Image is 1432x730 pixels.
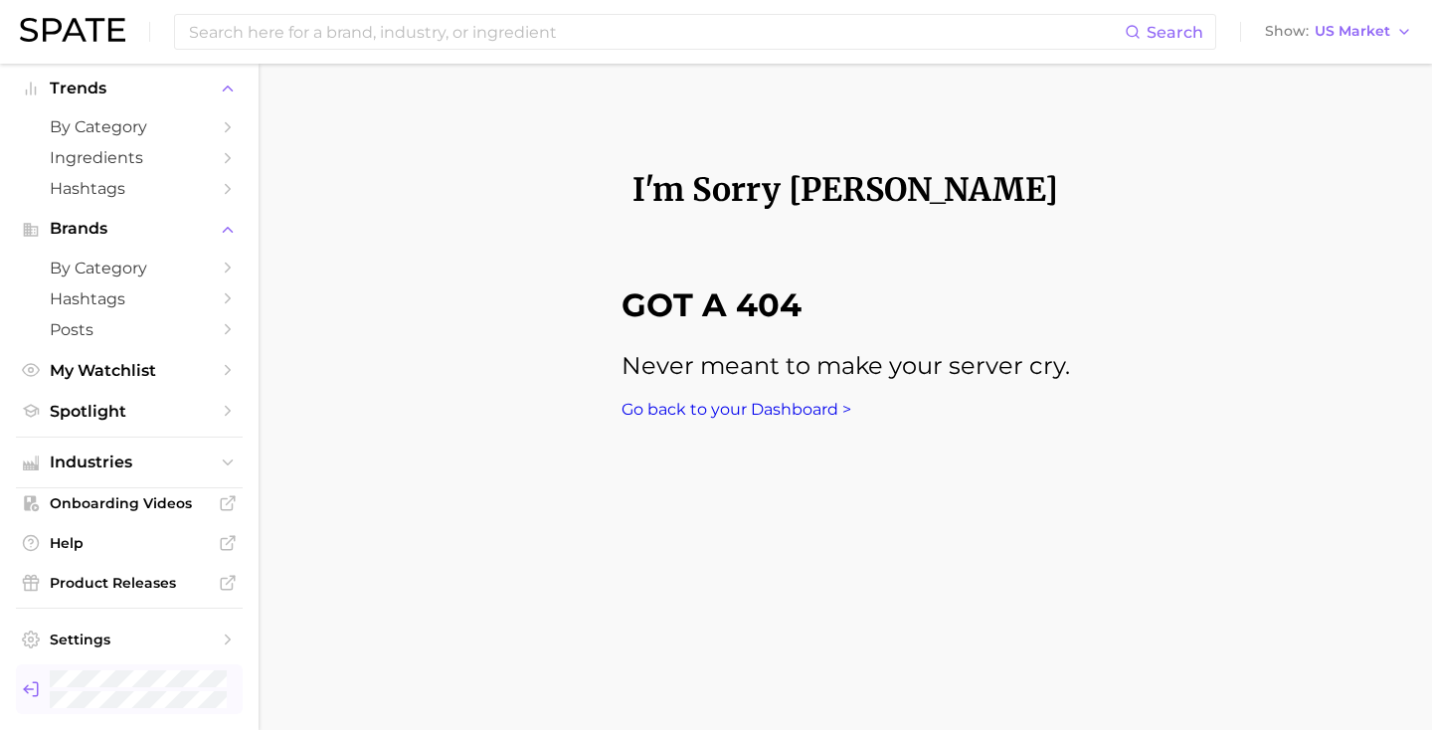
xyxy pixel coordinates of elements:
h2: Never meant to make your server cry. [622,351,1070,380]
button: ShowUS Market [1260,19,1417,45]
span: Posts [50,320,209,339]
button: Trends [16,74,243,103]
span: Hashtags [50,289,209,308]
button: Brands [16,214,243,244]
span: Settings [50,631,209,648]
a: Go back to your Dashboard > [622,400,851,419]
h1: Got a 404 [622,285,1070,324]
span: Spotlight [50,402,209,421]
a: Hashtags [16,173,243,204]
a: by Category [16,111,243,142]
span: Industries [50,454,209,471]
span: Brands [50,220,209,238]
span: by Category [50,117,209,136]
a: by Category [16,253,243,283]
span: Ingredients [50,148,209,167]
span: US Market [1315,26,1390,37]
a: Spotlight [16,396,243,427]
a: Log out. Currently logged in as Pro User with e-mail spate.pro@test.test. [16,664,243,714]
span: Help [50,534,209,552]
h1: I'm sorry [PERSON_NAME] [632,170,1058,210]
input: Search here for a brand, industry, or ingredient [187,15,1125,49]
span: Search [1147,23,1203,42]
span: Hashtags [50,179,209,198]
span: Show [1265,26,1309,37]
span: Trends [50,80,209,97]
a: Hashtags [16,283,243,314]
a: Onboarding Videos [16,488,243,518]
span: Onboarding Videos [50,494,209,512]
a: Settings [16,625,243,654]
span: My Watchlist [50,361,209,380]
button: Industries [16,448,243,477]
img: SPATE [20,18,125,42]
span: by Category [50,259,209,277]
a: Product Releases [16,568,243,598]
a: Ingredients [16,142,243,173]
span: Product Releases [50,574,209,592]
a: Posts [16,314,243,345]
a: Help [16,528,243,558]
a: My Watchlist [16,355,243,386]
